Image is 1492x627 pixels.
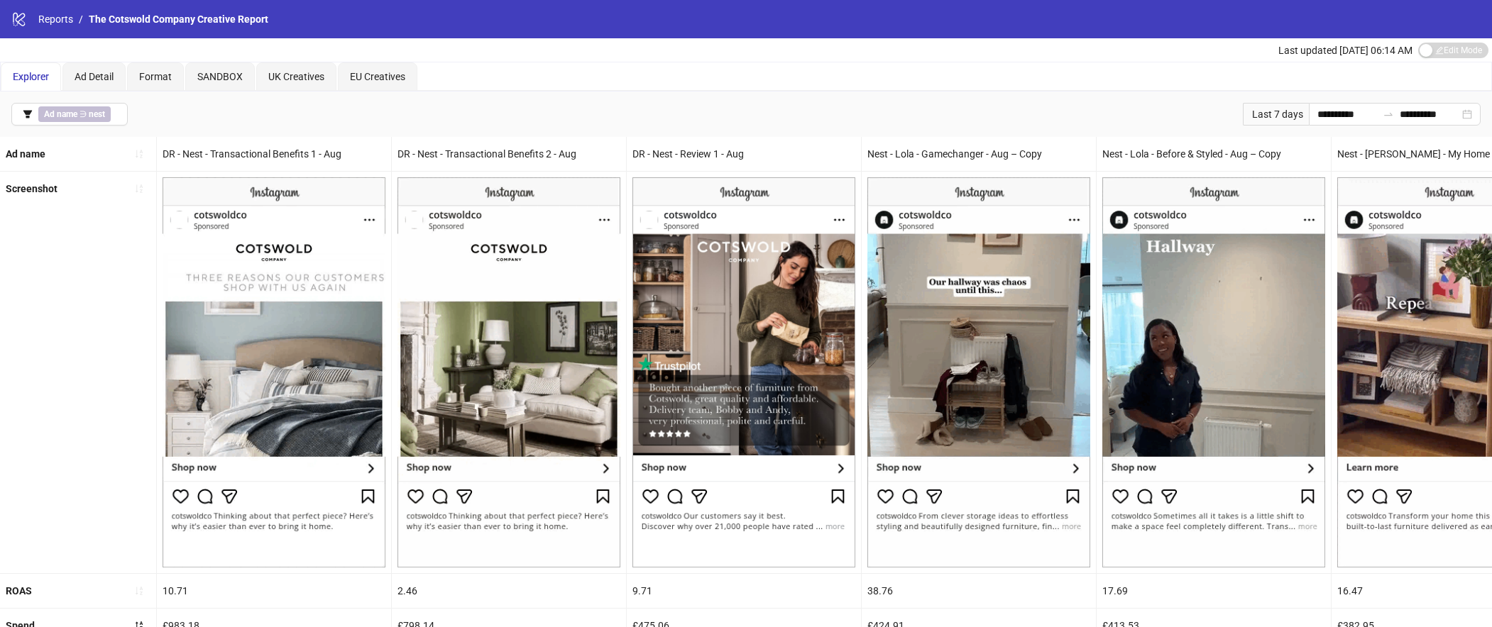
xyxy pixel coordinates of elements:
[627,574,861,608] div: 9.71
[163,177,385,567] img: Screenshot 6802705677894
[89,109,105,119] b: nest
[862,137,1096,171] div: Nest - Lola - Gamechanger - Aug – Copy
[6,585,32,597] b: ROAS
[139,71,172,82] span: Format
[157,574,391,608] div: 10.71
[134,149,144,159] span: sort-ascending
[867,177,1090,567] img: Screenshot 6801766559494
[134,184,144,194] span: sort-ascending
[89,13,268,25] span: The Cotswold Company Creative Report
[134,586,144,596] span: sort-ascending
[392,137,626,171] div: DR - Nest - Transactional Benefits 2 - Aug
[38,106,111,122] span: ∋
[75,71,114,82] span: Ad Detail
[632,177,855,567] img: Screenshot 6802713629294
[23,109,33,119] span: filter
[392,574,626,608] div: 2.46
[1097,137,1331,171] div: Nest - Lola - Before & Styled - Aug – Copy
[35,11,76,27] a: Reports
[627,137,861,171] div: DR - Nest - Review 1 - Aug
[1102,177,1325,567] img: Screenshot 6801766559694
[157,137,391,171] div: DR - Nest - Transactional Benefits 1 - Aug
[197,71,243,82] span: SANDBOX
[13,71,49,82] span: Explorer
[79,11,83,27] li: /
[6,183,57,194] b: Screenshot
[1097,574,1331,608] div: 17.69
[1243,103,1309,126] div: Last 7 days
[397,177,620,567] img: Screenshot 6802707115094
[862,574,1096,608] div: 38.76
[11,103,128,126] button: Ad name ∋ nest
[6,148,45,160] b: Ad name
[1383,109,1394,120] span: to
[1278,45,1413,56] span: Last updated [DATE] 06:14 AM
[1383,109,1394,120] span: swap-right
[350,71,405,82] span: EU Creatives
[44,109,77,119] b: Ad name
[268,71,324,82] span: UK Creatives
